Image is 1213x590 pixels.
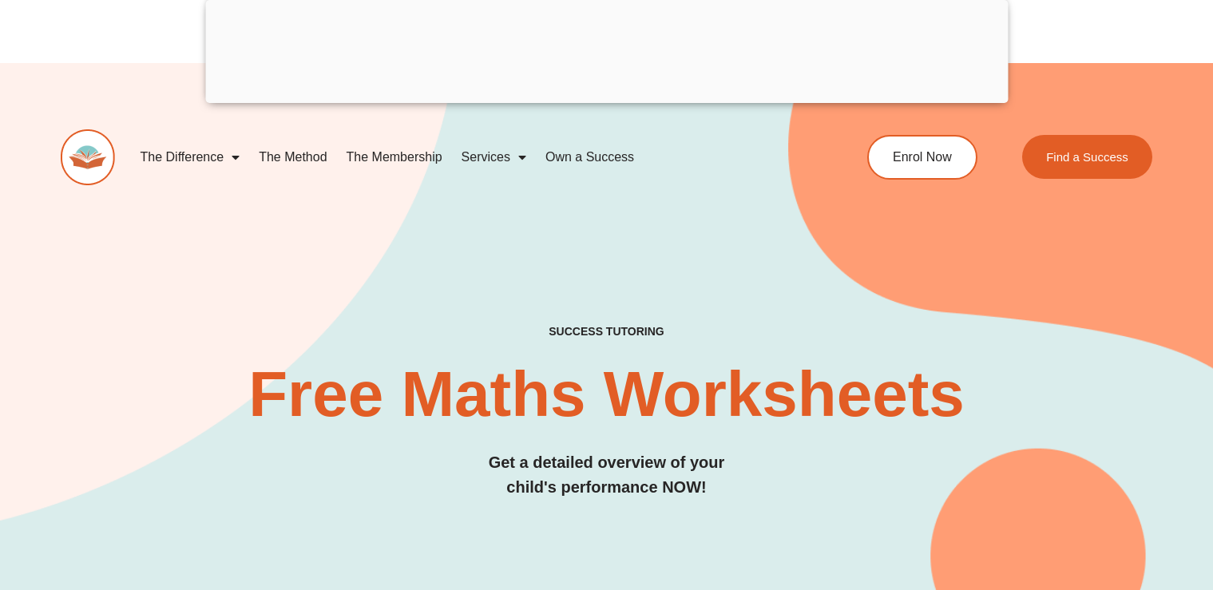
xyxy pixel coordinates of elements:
[867,135,977,180] a: Enrol Now
[536,139,644,176] a: Own a Success
[61,362,1152,426] h2: Free Maths Worksheets​
[1047,151,1129,163] span: Find a Success
[1023,135,1153,179] a: Find a Success
[131,139,250,176] a: The Difference
[61,325,1152,339] h4: SUCCESS TUTORING​
[893,151,952,164] span: Enrol Now
[452,139,536,176] a: Services
[249,139,336,176] a: The Method
[131,139,806,176] nav: Menu
[337,139,452,176] a: The Membership
[947,410,1213,590] iframe: Chat Widget
[61,450,1152,500] h3: Get a detailed overview of your child's performance NOW!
